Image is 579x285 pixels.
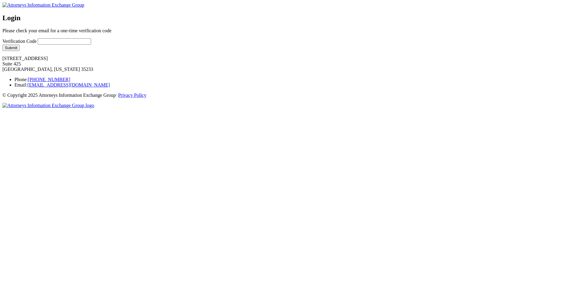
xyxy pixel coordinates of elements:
li: Phone: [14,77,577,82]
p: Please check your email for a one-time verification code [2,28,123,33]
a: [PHONE_NUMBER] [28,77,70,82]
h2: Login [2,14,577,22]
img: Attorneys Information Exchange Group [2,2,84,8]
p: © Copyright 2025 Attorneys Information Exchange Group [2,93,577,98]
a: Privacy Policy [118,93,147,98]
p: [STREET_ADDRESS] Suite 425 [GEOGRAPHIC_DATA], [US_STATE] 35233 [2,56,577,72]
span: · [116,93,117,98]
img: Attorneys Information Exchange Group logo [2,103,94,108]
button: Submit [2,45,20,51]
label: Verification Code [2,39,36,44]
a: [EMAIL_ADDRESS][DOMAIN_NAME] [27,82,110,87]
li: Email: [14,82,577,88]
